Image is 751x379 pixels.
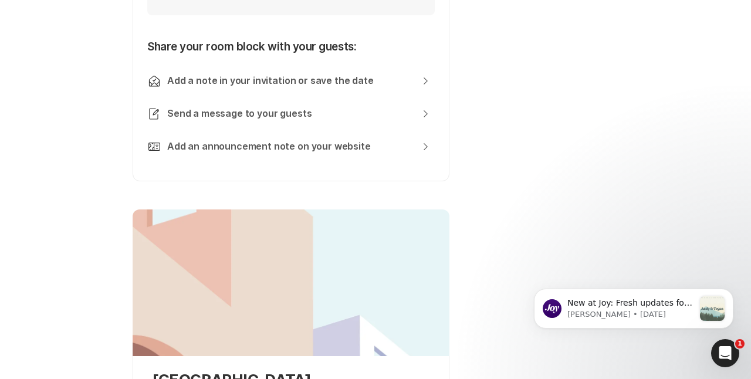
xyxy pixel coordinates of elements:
p: Message from Erica, sent 5d ago [51,44,178,55]
span: New at Joy: Fresh updates for your website 🌱 Photo Background Header Upload your own photo or cho... [51,33,177,322]
iframe: Intercom notifications message [516,265,751,347]
a: Send a message to your guests [167,107,430,120]
iframe: Intercom live chat [711,339,739,367]
a: Add an announcement note on your website [167,140,430,153]
span: 1 [735,339,745,348]
p: Share your room block with your guests: [147,39,435,65]
a: Add a note in your invitation or save the date [167,75,430,87]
